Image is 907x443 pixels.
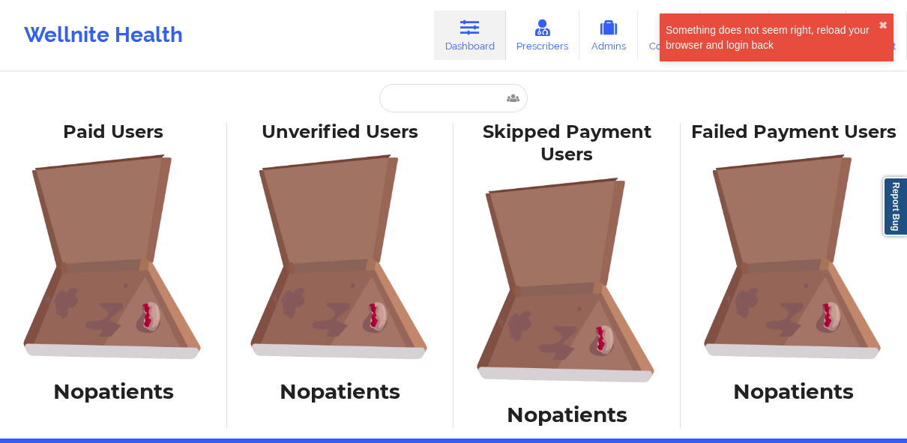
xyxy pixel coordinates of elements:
[434,10,506,60] a: Dashboard
[691,378,897,405] h1: No patients
[883,177,907,236] a: Report Bug
[506,10,580,60] a: Prescribers
[879,19,888,31] button: close
[464,401,670,428] h1: No patients
[464,177,670,383] img: foRBiVDZMKwAAAAASUVORK5CYII=
[666,22,879,52] div: Something does not seem right, reload your browser and login back
[238,378,444,405] h1: No patients
[638,10,700,60] a: Coaches
[579,10,638,60] a: Admins
[691,154,897,360] img: foRBiVDZMKwAAAAASUVORK5CYII=
[10,378,217,405] h1: No patients
[464,121,670,167] div: Skipped Payment Users
[238,154,444,360] img: foRBiVDZMKwAAAAASUVORK5CYII=
[691,121,897,144] div: Failed Payment Users
[238,121,444,144] div: Unverified Users
[10,121,217,144] div: Paid Users
[10,154,217,360] img: foRBiVDZMKwAAAAASUVORK5CYII=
